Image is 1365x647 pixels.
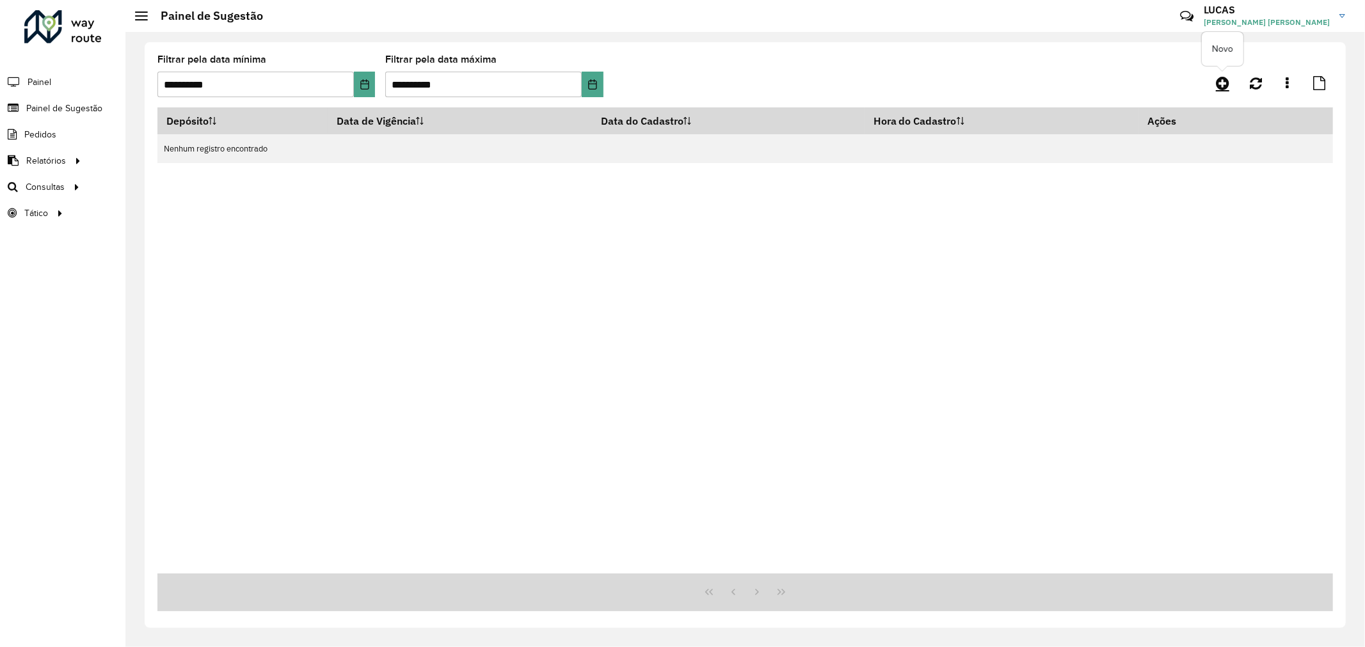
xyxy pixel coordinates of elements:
div: Novo [1202,32,1243,66]
span: Consultas [26,180,65,194]
span: Painel de Sugestão [26,102,102,115]
td: Nenhum registro encontrado [157,134,1333,163]
span: [PERSON_NAME] [PERSON_NAME] [1204,17,1330,28]
th: Data do Cadastro [592,107,865,134]
span: Relatórios [26,154,66,168]
button: Choose Date [354,72,376,97]
h3: LUCAS [1204,4,1330,16]
th: Depósito [157,107,328,134]
h2: Painel de Sugestão [148,9,263,23]
th: Hora do Cadastro [865,107,1138,134]
span: Painel [28,75,51,89]
a: Contato Rápido [1173,3,1201,30]
th: Data de Vigência [328,107,592,134]
span: Pedidos [24,128,56,141]
label: Filtrar pela data máxima [385,52,497,67]
span: Tático [24,207,48,220]
label: Filtrar pela data mínima [157,52,266,67]
th: Ações [1138,107,1215,134]
button: Choose Date [582,72,603,97]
